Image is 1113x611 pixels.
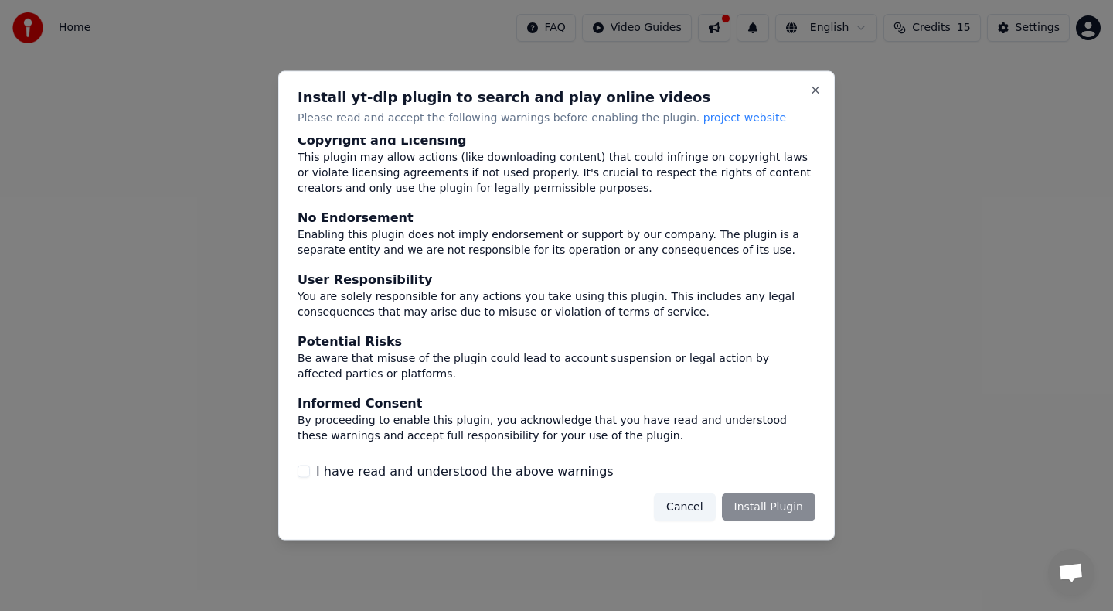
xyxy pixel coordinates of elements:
span: project website [703,111,786,124]
div: Informed Consent [298,394,815,412]
div: No Endorsement [298,208,815,227]
div: Copyright and Licensing [298,131,815,149]
div: Potential Risks [298,332,815,350]
div: Be aware that misuse of the plugin could lead to account suspension or legal action by affected p... [298,350,815,381]
div: User Responsibility [298,270,815,288]
label: I have read and understood the above warnings [316,462,614,480]
div: By proceeding to enable this plugin, you acknowledge that you have read and understood these warn... [298,412,815,443]
div: You are solely responsible for any actions you take using this plugin. This includes any legal co... [298,288,815,319]
div: This plugin may allow actions (like downloading content) that could infringe on copyright laws or... [298,149,815,196]
button: Cancel [654,493,715,521]
p: Please read and accept the following warnings before enabling the plugin. [298,111,815,126]
div: Enabling this plugin does not imply endorsement or support by our company. The plugin is a separa... [298,227,815,258]
h2: Install yt-dlp plugin to search and play online videos [298,90,815,104]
